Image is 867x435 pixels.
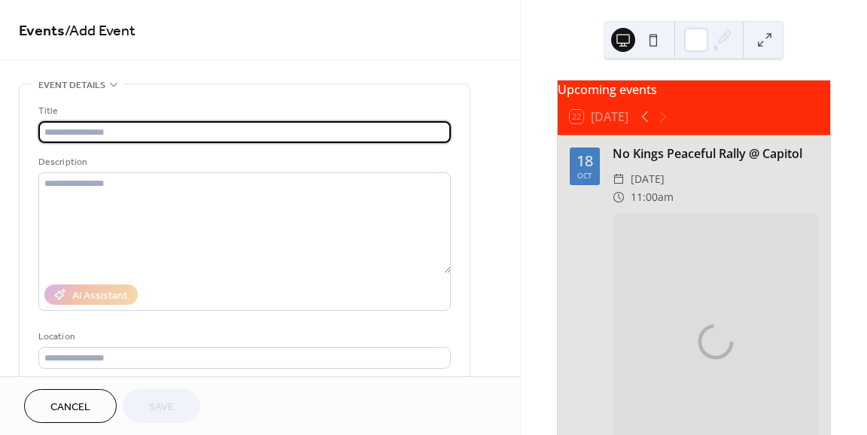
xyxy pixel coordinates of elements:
div: Upcoming events [558,81,830,99]
div: Location [38,329,448,345]
div: ​ [613,170,625,188]
span: / Add Event [65,17,135,46]
span: [DATE] [631,170,665,188]
div: Title [38,103,448,119]
span: Cancel [50,400,90,415]
div: No Kings Peaceful Rally @ Capitol [613,144,818,163]
div: 18 [576,154,593,169]
span: 11:00am [631,188,674,206]
div: Description [38,154,448,170]
a: Events [19,17,65,46]
button: Cancel [24,389,117,423]
div: Oct [577,172,592,179]
span: Event details [38,78,105,93]
div: ​ [613,188,625,206]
